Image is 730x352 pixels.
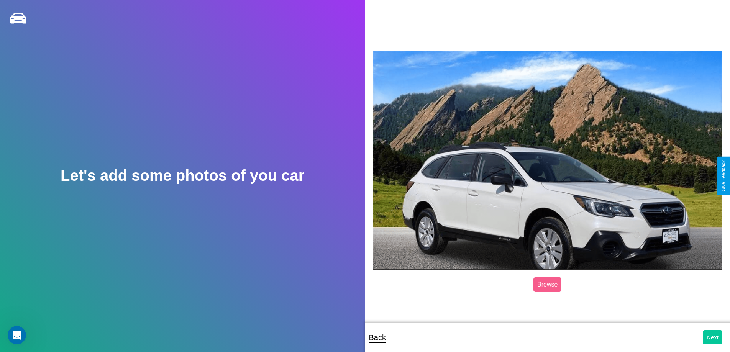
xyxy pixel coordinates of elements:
button: Next [703,330,722,344]
label: Browse [533,277,561,292]
div: Give Feedback [721,160,726,192]
p: Back [369,331,386,344]
img: posted [373,51,723,270]
iframe: Intercom live chat [8,326,26,344]
h2: Let's add some photos of you car [61,167,304,184]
